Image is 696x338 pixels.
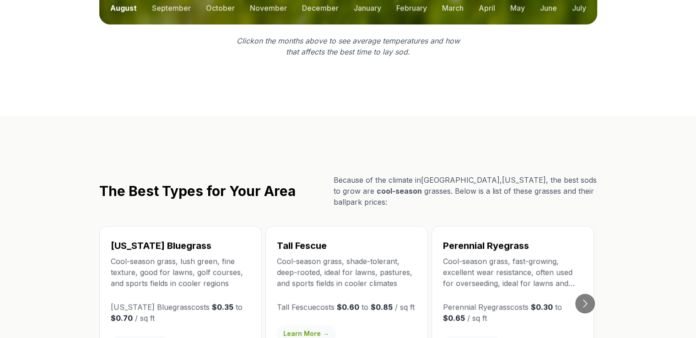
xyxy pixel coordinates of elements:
h3: Perennial Ryegrass [443,239,583,252]
strong: $0.85 [371,302,393,311]
p: Click on the months above to see average temperatures and how that affects the best time to lay sod. [231,35,465,57]
strong: $0.70 [111,313,133,322]
p: [US_STATE] Bluegrass costs to / sq ft [111,301,250,323]
button: Go to next slide [575,294,595,313]
strong: $0.30 [531,302,553,311]
p: Because of the climate in [GEOGRAPHIC_DATA] , [US_STATE] , the best sods to grow are grasses. Bel... [334,174,597,207]
p: Cool-season grass, shade-tolerant, deep-rooted, ideal for lawns, pastures, and sports fields in c... [277,256,416,289]
h3: [US_STATE] Bluegrass [111,239,250,252]
span: cool-season [377,186,422,196]
h3: Tall Fescue [277,239,416,252]
strong: $0.35 [212,302,233,311]
p: Cool-season grass, fast-growing, excellent wear resistance, often used for overseeding, ideal for... [443,256,583,289]
h2: The Best Types for Your Area [99,183,296,199]
p: Cool-season grass, lush green, fine texture, good for lawns, golf courses, and sports fields in c... [111,256,250,289]
p: Tall Fescue costs to / sq ft [277,301,416,312]
strong: $0.65 [443,313,465,322]
strong: $0.60 [337,302,359,311]
p: Perennial Ryegrass costs to / sq ft [443,301,583,323]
